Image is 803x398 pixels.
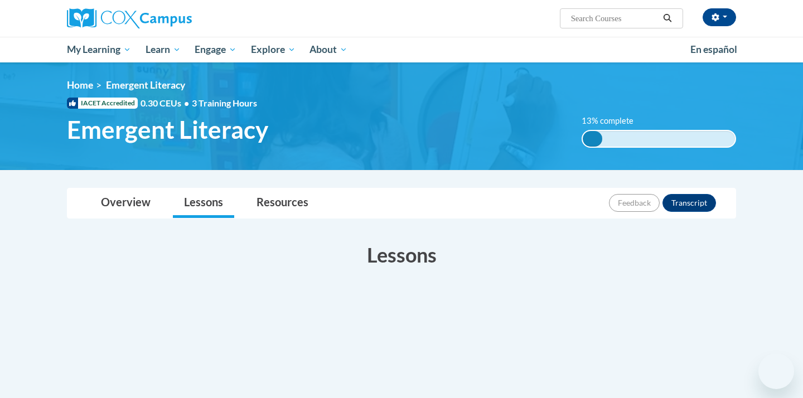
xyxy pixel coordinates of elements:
span: Explore [251,43,296,56]
h3: Lessons [67,241,736,269]
span: • [184,98,189,108]
a: Learn [138,37,188,62]
a: Cox Campus [67,8,279,28]
iframe: Button to launch messaging window [758,353,794,389]
input: Search Courses [570,12,659,25]
span: IACET Accredited [67,98,138,109]
a: Overview [90,188,162,218]
span: 3 Training Hours [192,98,257,108]
span: Engage [195,43,236,56]
button: Feedback [609,194,660,212]
a: Home [67,79,93,91]
span: About [309,43,347,56]
div: Main menu [50,37,753,62]
a: Lessons [173,188,234,218]
span: 0.30 CEUs [141,97,192,109]
button: Account Settings [703,8,736,26]
a: Explore [244,37,303,62]
img: Cox Campus [67,8,192,28]
div: 13% complete [583,131,603,147]
a: En español [683,38,744,61]
span: En español [690,43,737,55]
button: Search [659,12,676,25]
label: 13% complete [582,115,646,127]
a: Engage [187,37,244,62]
span: Emergent Literacy [106,79,185,91]
a: About [303,37,355,62]
span: My Learning [67,43,131,56]
a: My Learning [60,37,138,62]
button: Transcript [662,194,716,212]
span: Emergent Literacy [67,115,268,144]
a: Resources [245,188,320,218]
span: Learn [146,43,181,56]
